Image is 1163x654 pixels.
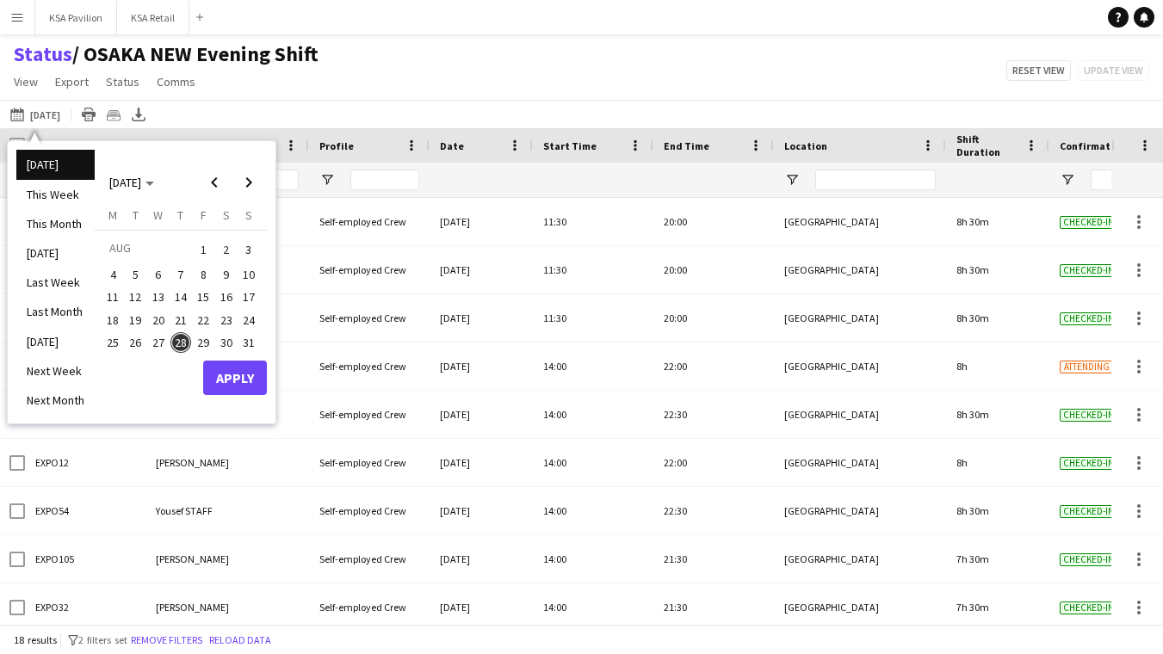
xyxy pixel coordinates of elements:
button: 26-08-2025 [124,331,146,354]
div: 20:00 [653,198,774,245]
span: [PERSON_NAME] [156,552,229,565]
button: Remove filters [127,631,206,650]
span: Location [784,139,827,152]
button: 03-08-2025 [238,237,260,263]
span: 21 [170,310,191,330]
div: 21:30 [653,535,774,583]
div: 22:00 [653,439,774,486]
button: 14-08-2025 [170,286,192,308]
div: [DATE] [430,294,533,342]
button: 23-08-2025 [214,309,237,331]
li: This Month [16,209,95,238]
input: Location Filter Input [815,170,936,190]
button: Reset view [1006,60,1071,81]
span: OSAKA NEW Evening Shift [72,41,319,67]
button: 17-08-2025 [238,286,260,308]
button: 21-08-2025 [170,309,192,331]
span: 13 [148,287,169,308]
td: AUG [102,237,192,263]
span: End Time [664,139,709,152]
span: [PERSON_NAME] [156,456,229,469]
div: EXPO54 [25,487,145,534]
li: Last Month [16,297,95,326]
button: 11-08-2025 [102,286,124,308]
div: EXPO32 [25,583,145,631]
button: 08-08-2025 [192,263,214,286]
span: 2 filters set [78,633,127,646]
div: 8h 30m [946,246,1049,293]
span: 24 [238,310,259,330]
div: 14:00 [533,391,653,438]
div: Self-employed Crew [309,198,430,245]
span: Checked-in [1060,409,1117,422]
span: Profile [319,139,354,152]
button: Next month [232,165,266,200]
div: 14:00 [533,583,653,631]
div: 21:30 [653,583,774,631]
button: 12-08-2025 [124,286,146,308]
span: Shift Duration [956,133,1018,158]
button: 04-08-2025 [102,263,124,286]
div: Self-employed Crew [309,294,430,342]
span: Name [156,139,183,152]
button: 30-08-2025 [214,331,237,354]
button: Open Filter Menu [1060,172,1075,188]
div: 14:00 [533,535,653,583]
div: 8h [946,342,1049,390]
span: 19 [126,310,146,330]
span: Yousef STAFF [156,504,213,517]
div: [DATE] [430,342,533,390]
div: Self-employed Crew [309,439,430,486]
div: 22:30 [653,487,774,534]
div: EXPO12 [25,439,145,486]
div: [DATE] [430,198,533,245]
app-action-btn: Export XLSX [128,104,149,125]
span: 18 [102,310,123,330]
button: 29-08-2025 [192,331,214,354]
span: 17 [238,287,259,308]
li: Last Week [16,268,95,297]
a: Comms [150,71,202,93]
button: 19-08-2025 [124,309,146,331]
span: 23 [216,310,237,330]
div: Self-employed Crew [309,583,430,631]
span: 1 [193,238,213,262]
span: Workforce ID [35,139,99,152]
span: 2 [216,238,237,262]
div: 8h 30m [946,487,1049,534]
div: 7h 30m [946,535,1049,583]
span: Checked-in [1060,505,1117,518]
div: [DATE] [430,583,533,631]
span: 10 [238,264,259,285]
button: 28-08-2025 [170,331,192,354]
button: Open Filter Menu [784,172,800,188]
button: KSA Retail [117,1,189,34]
button: 05-08-2025 [124,263,146,286]
button: 24-08-2025 [238,309,260,331]
button: 06-08-2025 [147,263,170,286]
div: Self-employed Crew [309,487,430,534]
button: 20-08-2025 [147,309,170,331]
div: [GEOGRAPHIC_DATA] [774,342,946,390]
div: 8h 30m [946,294,1049,342]
div: [GEOGRAPHIC_DATA] [774,583,946,631]
div: [DATE] [430,391,533,438]
div: Self-employed Crew [309,535,430,583]
div: [GEOGRAPHIC_DATA] [774,439,946,486]
span: 4 [102,264,123,285]
span: Start Time [543,139,597,152]
button: 01-08-2025 [192,237,214,263]
span: W [153,207,163,223]
span: T [177,207,183,223]
span: M [108,207,117,223]
span: Checked-in [1060,553,1117,566]
span: S [223,207,230,223]
div: 22:30 [653,391,774,438]
span: Checked-in [1060,457,1117,470]
div: [DATE] [430,487,533,534]
button: 16-08-2025 [214,286,237,308]
div: 20:00 [653,294,774,342]
span: 27 [148,332,169,353]
div: [GEOGRAPHIC_DATA] [774,391,946,438]
span: Status [106,74,139,89]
